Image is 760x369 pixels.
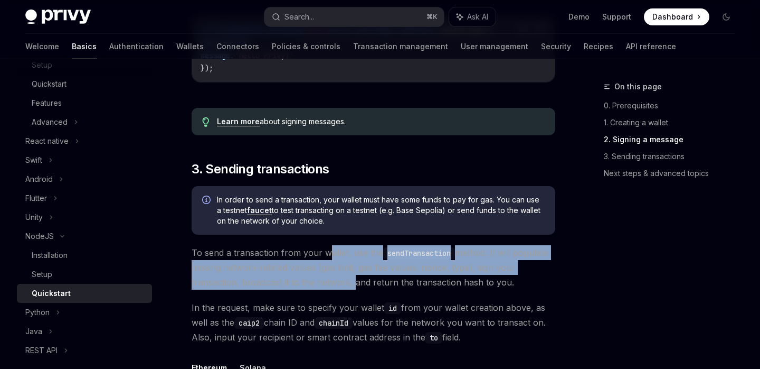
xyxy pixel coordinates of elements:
a: Security [541,34,571,59]
code: caip2 [234,317,264,329]
a: Basics [72,34,97,59]
span: In order to send a transaction, your wallet must have some funds to pay for gas. You can use a te... [217,195,545,226]
a: Learn more [217,117,260,126]
div: Quickstart [32,78,66,90]
a: Wallets [176,34,204,59]
div: Quickstart [32,287,71,300]
a: Authentication [109,34,164,59]
a: Next steps & advanced topics [604,165,743,182]
a: Quickstart [17,284,152,303]
div: REST API [25,344,58,357]
code: sendTransaction [383,247,455,259]
code: chainId [315,317,353,329]
a: Quickstart [17,75,152,94]
span: To send a transaction from your wallet, use the method. It will populate missing network-related ... [192,245,555,290]
span: }); [201,63,213,73]
a: Support [602,12,631,22]
a: 3. Sending transactions [604,148,743,165]
a: Demo [568,12,590,22]
code: id [384,302,401,314]
span: On this page [614,80,662,93]
div: Installation [32,249,68,262]
span: ⌘ K [426,13,438,21]
div: Features [32,97,62,109]
div: Python [25,306,50,319]
button: Search...⌘K [264,7,443,26]
svg: Info [202,196,213,206]
a: Welcome [25,34,59,59]
a: 2. Signing a message [604,131,743,148]
a: Installation [17,246,152,265]
button: Ask AI [449,7,496,26]
a: Connectors [216,34,259,59]
a: 0. Prerequisites [604,97,743,114]
a: Recipes [584,34,613,59]
div: Search... [284,11,314,23]
div: about signing messages. [217,116,545,127]
div: Android [25,173,53,186]
a: Setup [17,265,152,284]
a: 1. Creating a wallet [604,114,743,131]
a: API reference [626,34,676,59]
a: Features [17,94,152,113]
img: dark logo [25,10,91,24]
div: Setup [32,268,52,281]
div: React native [25,135,69,147]
div: Java [25,325,42,338]
div: Swift [25,154,42,167]
span: 3. Sending transactions [192,161,329,178]
a: faucet [247,206,272,215]
div: Flutter [25,192,47,205]
a: Dashboard [644,8,709,25]
a: User management [461,34,528,59]
a: Policies & controls [272,34,340,59]
div: Advanced [32,116,68,128]
div: NodeJS [25,230,54,243]
a: Transaction management [353,34,448,59]
button: Toggle dark mode [718,8,735,25]
code: to [425,332,442,344]
span: In the request, make sure to specify your wallet from your wallet creation above, as well as the ... [192,300,555,345]
svg: Tip [202,117,210,127]
span: Dashboard [652,12,693,22]
div: Unity [25,211,43,224]
span: Ask AI [467,12,488,22]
